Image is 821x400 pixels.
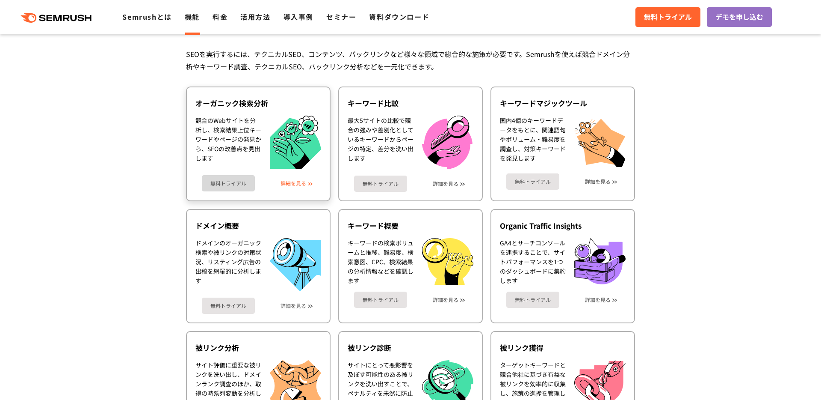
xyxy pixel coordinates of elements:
[284,12,313,22] a: 導入事例
[202,175,255,191] a: 無料トライアル
[348,98,473,108] div: キーワード比較
[500,116,566,167] div: 国内4億のキーワードデータをもとに、関連語句やボリューム・難易度を調査し、対策キーワードを発見します
[500,98,626,108] div: キーワードマジックツール
[422,238,473,285] img: キーワード概要
[635,7,700,27] a: 無料トライアル
[240,12,270,22] a: 活用方法
[500,221,626,231] div: Organic Traffic Insights
[186,48,635,73] div: SEOを実行するには、テクニカルSEO、コンテンツ、バックリンクなど様々な領域で総合的な施策が必要です。Semrushを使えば競合ドメイン分析やキーワード調査、テクニカルSEO、バックリンク分析...
[585,179,611,185] a: 詳細を見る
[369,12,429,22] a: 資料ダウンロード
[500,343,626,353] div: 被リンク獲得
[348,221,473,231] div: キーワード概要
[270,238,321,291] img: ドメイン概要
[500,238,566,285] div: GA4とサーチコンソールを連携することで、サイトパフォーマンスを1つのダッシュボードに集約します
[354,292,407,308] a: 無料トライアル
[122,12,171,22] a: Semrushとは
[195,116,261,169] div: 競合のWebサイトを分析し、検索結果上位キーワードやページの発見から、SEOの改善点を見出します
[281,180,306,186] a: 詳細を見る
[281,303,306,309] a: 詳細を見る
[585,297,611,303] a: 詳細を見る
[715,12,763,23] span: デモを申し込む
[195,343,321,353] div: 被リンク分析
[506,292,559,308] a: 無料トライアル
[574,238,626,284] img: Organic Traffic Insights
[354,176,407,192] a: 無料トライアル
[195,221,321,231] div: ドメイン概要
[270,116,321,169] img: オーガニック検索分析
[433,181,458,187] a: 詳細を見る
[195,238,261,291] div: ドメインのオーガニック検索や被リンクの対策状況、リスティング広告の出稿を網羅的に分析します
[195,98,321,108] div: オーガニック検索分析
[326,12,356,22] a: セミナー
[574,116,626,167] img: キーワードマジックツール
[707,7,772,27] a: デモを申し込む
[348,238,413,285] div: キーワードの検索ボリュームと推移、難易度、検索意図、CPC、検索結果の分析情報などを確認します
[213,12,227,22] a: 料金
[348,343,473,353] div: 被リンク診断
[422,116,473,169] img: キーワード比較
[185,12,200,22] a: 機能
[433,297,458,303] a: 詳細を見る
[506,173,559,190] a: 無料トライアル
[644,12,692,23] span: 無料トライアル
[348,116,413,169] div: 最大5サイトの比較で競合の強みや差別化としているキーワードからページの特定、差分を洗い出します
[202,298,255,314] a: 無料トライアル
